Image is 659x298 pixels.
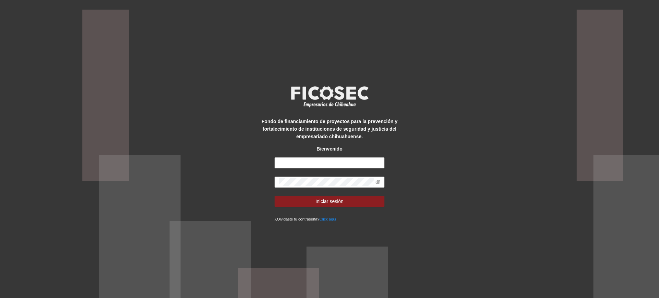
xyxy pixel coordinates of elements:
[262,119,397,139] strong: Fondo de financiamiento de proyectos para la prevención y fortalecimiento de instituciones de seg...
[375,180,380,184] span: eye-invisible
[320,217,336,221] a: Click aqui
[275,196,384,207] button: Iniciar sesión
[275,217,336,221] small: ¿Olvidaste tu contraseña?
[287,84,372,109] img: logo
[315,198,344,205] span: Iniciar sesión
[316,146,342,152] strong: Bienvenido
